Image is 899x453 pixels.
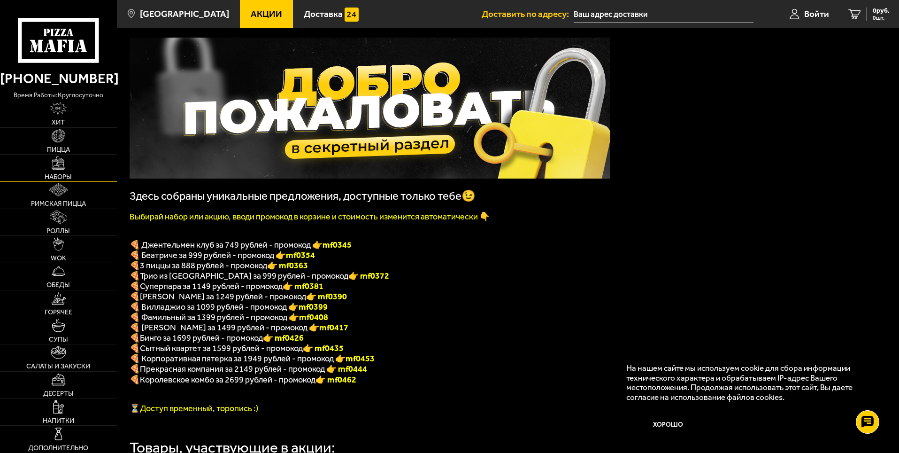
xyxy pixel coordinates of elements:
[130,322,348,333] span: 🍕 [PERSON_NAME] за 1499 рублей - промокод 👉
[130,211,490,222] font: Выбирай набор или акцию, вводи промокод в корзине и стоимость изменится автоматически 👇
[130,240,352,250] span: 🍕 Джентельмен клуб за 749 рублей - промокод 👉
[130,375,140,385] font: 🍕
[251,9,282,18] span: Акции
[130,302,328,312] span: 🍕 Вилладжио за 1099 рублей - промокод 👉
[873,8,890,14] span: 0 руб.
[130,250,315,260] span: 🍕 Беатриче за 999 рублей - промокод 👉
[130,291,140,302] b: 🍕
[574,6,753,23] input: Ваш адрес доставки
[26,363,90,369] span: Салаты и закуски
[286,250,315,260] b: mf0354
[140,271,348,281] span: Трио из [GEOGRAPHIC_DATA] за 999 рублей - промокод
[140,343,303,353] span: Сытный квартет за 1599 рублей - промокод
[45,309,72,315] span: Горячее
[46,281,70,288] span: Обеды
[47,146,70,153] span: Пицца
[130,364,140,374] font: 🍕
[43,417,74,424] span: Напитки
[306,291,347,302] b: 👉 mf0390
[326,364,367,374] font: 👉 mf0444
[323,240,352,250] b: mf0345
[626,363,872,402] p: На нашем сайте мы используем cookie для сбора информации технического характера и обрабатываем IP...
[304,9,343,18] span: Доставка
[303,343,344,353] b: 👉 mf0435
[130,403,258,414] span: ⏳Доступ временный, торопись :)
[140,281,283,291] span: Суперпара за 1149 рублей - промокод
[31,200,86,207] span: Римская пицца
[345,8,359,22] img: 15daf4d41897b9f0e9f617042186c801.svg
[319,322,348,333] b: mf0417
[283,281,323,291] font: 👉 mf0381
[140,260,267,271] span: 3 пиццы за 888 рублей - промокод
[130,281,140,291] font: 🍕
[267,260,308,271] font: 👉 mf0363
[263,333,304,343] b: 👉 mf0426
[130,189,476,203] span: Здесь собраны уникальные предложения, доступные только тебе😉
[43,390,74,397] span: Десерты
[873,15,890,21] span: 0 шт.
[140,291,306,302] span: [PERSON_NAME] за 1249 рублей - промокод
[348,271,389,281] font: 👉 mf0372
[52,119,65,125] span: Хит
[299,302,328,312] b: mf0399
[130,271,140,281] font: 🍕
[130,38,610,179] img: 1024x1024
[804,9,829,18] span: Войти
[130,353,375,364] span: 🍕 Корпоративная пятерка за 1949 рублей - промокод 👉
[346,353,375,364] b: mf0453
[140,9,229,18] span: [GEOGRAPHIC_DATA]
[482,9,574,18] span: Доставить по адресу:
[45,173,72,180] span: Наборы
[130,260,140,271] font: 🍕
[130,312,328,322] span: 🍕 Фамильный за 1399 рублей - промокод 👉
[130,343,140,353] b: 🍕
[130,333,140,343] b: 🍕
[140,364,326,374] span: Прекрасная компания за 2149 рублей - промокод
[140,333,263,343] span: Бинго за 1699 рублей - промокод
[315,375,356,385] font: 👉 mf0462
[299,312,328,322] b: mf0408
[51,255,66,261] span: WOK
[626,411,711,439] button: Хорошо
[46,227,70,234] span: Роллы
[49,336,68,343] span: Супы
[140,375,315,385] span: Королевское комбо за 2699 рублей - промокод
[28,445,88,451] span: Дополнительно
